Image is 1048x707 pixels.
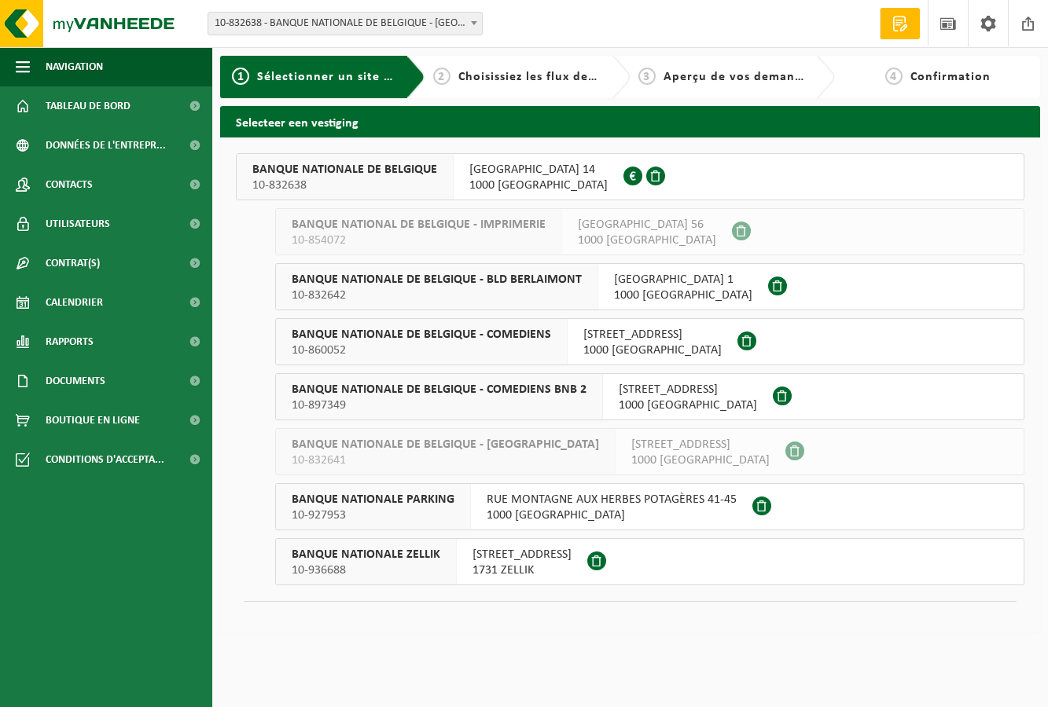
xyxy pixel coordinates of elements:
span: Contacts [46,165,93,204]
span: BANQUE NATIONALE DE BELGIQUE [252,162,437,178]
span: 1731 ZELLIK [473,562,572,578]
span: 1000 [GEOGRAPHIC_DATA] [614,288,752,303]
button: BANQUE NATIONALE DE BELGIQUE 10-832638 [GEOGRAPHIC_DATA] 141000 [GEOGRAPHIC_DATA] [236,153,1024,200]
span: Rapports [46,322,94,361]
span: 1000 [GEOGRAPHIC_DATA] [578,233,716,248]
span: Données de l'entrepr... [46,126,166,165]
span: Choisissiez les flux de déchets et récipients [458,71,720,83]
button: BANQUE NATIONALE DE BELGIQUE - COMEDIENS 10-860052 [STREET_ADDRESS]1000 [GEOGRAPHIC_DATA] [275,318,1024,365]
span: 1000 [GEOGRAPHIC_DATA] [631,452,770,468]
span: Navigation [46,47,103,86]
span: Sélectionner un site ici [257,71,398,83]
button: BANQUE NATIONALE ZELLIK 10-936688 [STREET_ADDRESS]1731 ZELLIK [275,538,1024,585]
span: 10-832638 - BANQUE NATIONALE DE BELGIQUE - BRUXELLES [208,13,482,35]
span: Contrat(s) [46,244,100,283]
span: 10-832641 [292,452,599,468]
span: BANQUE NATIONALE ZELLIK [292,547,440,562]
span: 1000 [GEOGRAPHIC_DATA] [469,178,608,193]
span: 1000 [GEOGRAPHIC_DATA] [583,343,722,358]
button: BANQUE NATIONALE PARKING 10-927953 RUE MONTAGNE AUX HERBES POTAGÈRES 41-451000 [GEOGRAPHIC_DATA] [275,483,1024,530]
span: 10-936688 [292,562,440,578]
span: RUE MONTAGNE AUX HERBES POTAGÈRES 41-45 [487,492,737,507]
span: [GEOGRAPHIC_DATA] 56 [578,217,716,233]
button: BANQUE NATIONALE DE BELGIQUE - BLD BERLAIMONT 10-832642 [GEOGRAPHIC_DATA] 11000 [GEOGRAPHIC_DATA] [275,263,1024,310]
span: BANQUE NATIONAL DE BELGIQUE - IMPRIMERIE [292,217,546,233]
span: [GEOGRAPHIC_DATA] 14 [469,162,608,178]
span: 10-832638 [252,178,437,193]
span: [STREET_ADDRESS] [583,327,722,343]
span: BANQUE NATIONALE DE BELGIQUE - COMEDIENS BNB 2 [292,382,587,397]
span: BANQUE NATIONALE DE BELGIQUE - BLD BERLAIMONT [292,272,582,288]
h2: Selecteer een vestiging [220,106,1040,137]
span: BANQUE NATIONALE DE BELGIQUE - [GEOGRAPHIC_DATA] [292,437,599,452]
span: Confirmation [910,71,991,83]
span: 1000 [GEOGRAPHIC_DATA] [487,507,737,523]
span: Documents [46,361,105,401]
span: Aperçu de vos demandes [664,71,815,83]
span: 3 [638,68,656,85]
span: Calendrier [46,283,103,322]
button: BANQUE NATIONALE DE BELGIQUE - COMEDIENS BNB 2 10-897349 [STREET_ADDRESS]1000 [GEOGRAPHIC_DATA] [275,373,1024,420]
span: 1 [232,68,249,85]
span: [STREET_ADDRESS] [473,547,572,562]
span: 10-854072 [292,233,546,248]
span: Conditions d'accepta... [46,440,164,479]
span: BANQUE NATIONALE PARKING [292,492,454,507]
span: Utilisateurs [46,204,110,244]
span: 4 [885,68,903,85]
span: Boutique en ligne [46,401,140,440]
span: 10-860052 [292,343,551,358]
span: 2 [433,68,450,85]
span: 10-832642 [292,288,582,303]
span: BANQUE NATIONALE DE BELGIQUE - COMEDIENS [292,327,551,343]
span: 1000 [GEOGRAPHIC_DATA] [619,397,757,413]
span: 10-927953 [292,507,454,523]
span: [STREET_ADDRESS] [631,437,770,452]
span: 10-832638 - BANQUE NATIONALE DE BELGIQUE - BRUXELLES [208,12,483,35]
span: [GEOGRAPHIC_DATA] 1 [614,272,752,288]
span: [STREET_ADDRESS] [619,382,757,397]
span: 10-897349 [292,397,587,413]
span: Tableau de bord [46,86,131,126]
